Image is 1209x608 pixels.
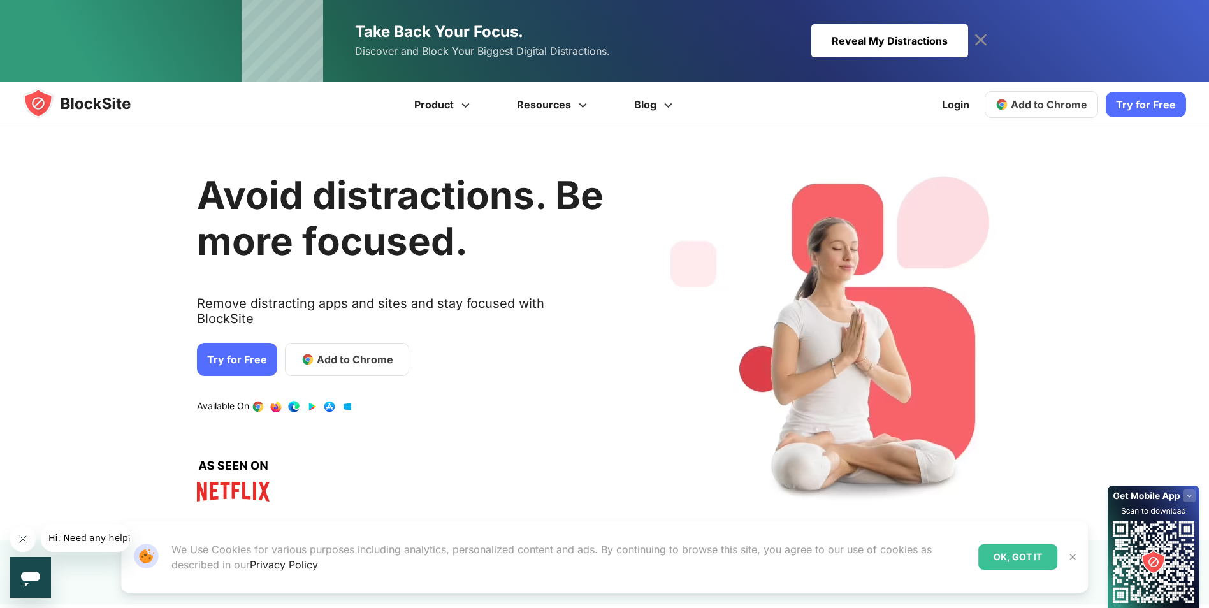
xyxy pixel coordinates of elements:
[171,542,969,572] p: We Use Cookies for various purposes including analytics, personalized content and ads. By continu...
[811,24,968,57] div: Reveal My Distractions
[250,558,318,571] a: Privacy Policy
[10,526,36,552] iframe: Close message
[197,296,604,337] text: Remove distracting apps and sites and stay focused with BlockSite
[10,557,51,598] iframe: Button to launch messaging window
[197,343,277,376] a: Try for Free
[612,82,698,127] a: Blog
[985,91,1098,118] a: Add to Chrome
[355,22,523,41] span: Take Back Your Focus.
[1068,552,1078,562] img: Close
[934,89,977,120] a: Login
[197,400,249,413] text: Available On
[495,82,612,127] a: Resources
[197,172,604,264] h1: Avoid distractions. Be more focused.
[995,98,1008,111] img: chrome-icon.svg
[393,82,495,127] a: Product
[23,88,156,119] img: blocksite-icon.5d769676.svg
[1064,549,1081,565] button: Close
[8,9,92,19] span: Hi. Need any help?
[285,343,409,376] a: Add to Chrome
[41,524,130,552] iframe: Message from company
[1011,98,1087,111] span: Add to Chrome
[978,544,1057,570] div: OK, GOT IT
[317,352,393,367] span: Add to Chrome
[1106,92,1186,117] a: Try for Free
[355,42,610,61] span: Discover and Block Your Biggest Digital Distractions.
